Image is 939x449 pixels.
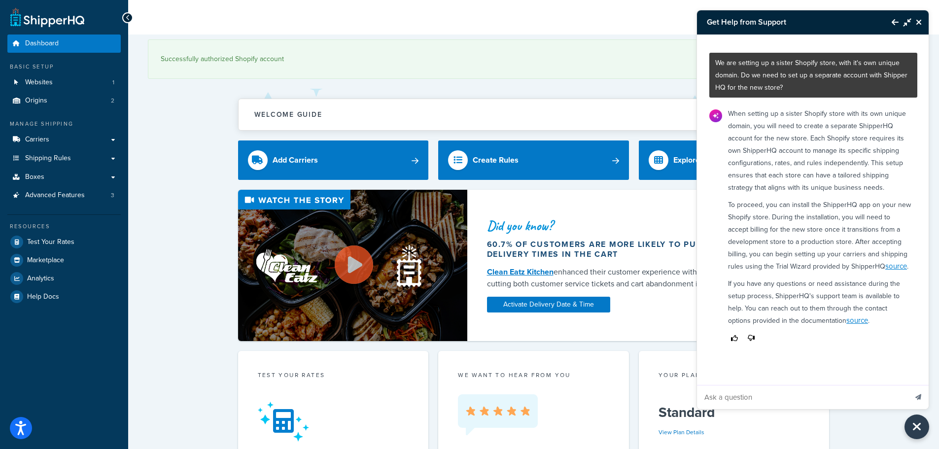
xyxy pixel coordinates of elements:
a: Activate Delivery Date & Time [487,297,610,312]
button: Thumbs down [745,332,758,345]
a: Analytics [7,270,121,287]
a: Dashboard [7,35,121,53]
a: Websites1 [7,73,121,92]
p: When setting up a sister Shopify store with its own unique domain, you will need to create a sepa... [728,107,911,194]
a: Clean Eatz Kitchen [487,266,554,277]
li: Origins [7,92,121,110]
a: Help Docs [7,288,121,306]
span: Dashboard [25,39,59,48]
a: View Plan Details [659,428,704,437]
span: Help Docs [27,293,59,301]
button: Back to Resource Center [882,11,899,34]
img: Video thumbnail [238,190,467,341]
span: Carriers [25,136,49,144]
p: we want to hear from you [458,371,609,380]
a: Origins2 [7,92,121,110]
a: Marketplace [7,251,121,269]
span: Test Your Rates [27,238,74,246]
a: Explore Features [639,140,830,180]
div: 60.7% of customers are more likely to purchase if they see delivery times in the cart [487,240,799,259]
span: Marketplace [27,256,64,265]
li: Websites [7,73,121,92]
span: 1 [112,78,114,87]
img: Bot Avatar [709,109,722,122]
li: Advanced Features [7,186,121,205]
div: Explore Features [673,153,733,167]
div: Successfully authorized Shopify account [161,52,906,66]
span: 2 [111,97,114,105]
p: To proceed, you can install the ShipperHQ app on your new Shopify store. During the installation,... [728,199,911,273]
span: Shipping Rules [25,154,71,163]
span: Analytics [27,275,54,283]
a: source [846,315,868,326]
span: Websites [25,78,53,87]
div: Test your rates [258,371,409,382]
a: Boxes [7,168,121,186]
span: 3 [111,191,114,200]
div: Manage Shipping [7,120,121,128]
a: Shipping Rules [7,149,121,168]
button: Send message [908,385,929,409]
button: Close Resource Center [904,414,929,439]
div: enhanced their customer experience with Delivery Date and Time — cutting both customer service ti... [487,266,799,290]
div: Add Carriers [273,153,318,167]
div: Basic Setup [7,63,121,71]
button: Welcome Guide [239,99,829,130]
h3: Get Help from Support [697,10,882,34]
a: Carriers [7,131,121,149]
a: Add Carriers [238,140,429,180]
span: Origins [25,97,47,105]
button: Thumbs up [728,332,741,345]
button: Minimize Resource Center [899,11,911,34]
span: Advanced Features [25,191,85,200]
div: Resources [7,222,121,231]
input: Ask a question [697,385,907,409]
a: Advanced Features3 [7,186,121,205]
span: Boxes [25,173,44,181]
h2: Welcome Guide [254,111,322,118]
h5: Standard [659,405,810,420]
div: Your Plan [659,371,810,382]
div: Did you know? [487,219,799,233]
a: Create Rules [438,140,629,180]
button: Close Resource Center [911,16,929,28]
a: source [885,261,907,272]
a: Test Your Rates [7,233,121,251]
div: Create Rules [473,153,519,167]
p: We are setting up a sister Shopify store, with it's own unique domain. Do we need to set up a sep... [715,57,911,94]
p: If you have any questions or need assistance during the setup process, ShipperHQ's support team i... [728,277,911,327]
